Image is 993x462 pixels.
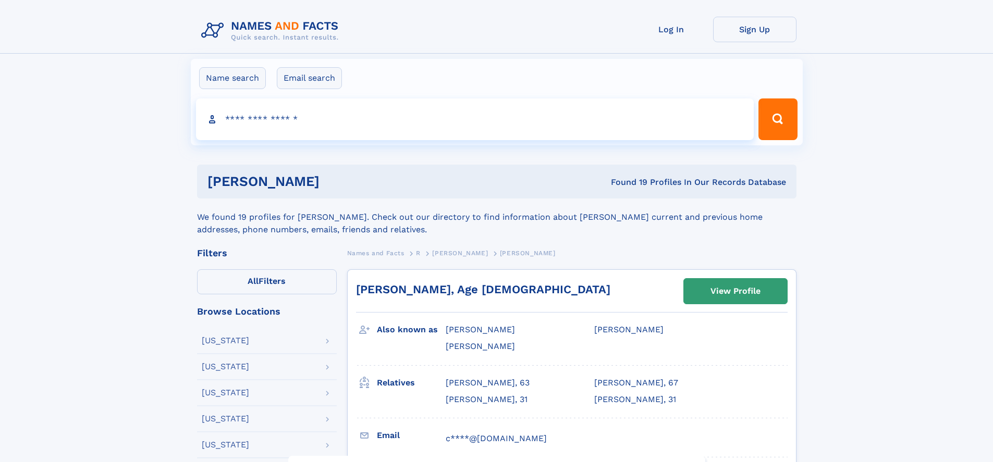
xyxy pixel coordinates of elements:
[202,441,249,449] div: [US_STATE]
[446,324,515,334] span: [PERSON_NAME]
[416,246,421,259] a: R
[207,175,465,188] h1: [PERSON_NAME]
[630,17,713,42] a: Log In
[594,394,676,405] a: [PERSON_NAME], 31
[202,415,249,423] div: [US_STATE]
[199,67,266,89] label: Name search
[197,248,337,258] div: Filters
[356,283,610,296] a: [PERSON_NAME], Age [DEMOGRAPHIC_DATA]
[202,336,249,345] div: [US_STATE]
[197,17,347,45] img: Logo Names and Facts
[377,321,446,339] h3: Also known as
[277,67,342,89] label: Email search
[377,427,446,444] h3: Email
[248,276,259,286] span: All
[684,279,787,304] a: View Profile
[594,324,664,334] span: [PERSON_NAME]
[594,377,678,389] a: [PERSON_NAME], 67
[500,249,556,257] span: [PERSON_NAME]
[197,198,796,236] div: We found 19 profiles for [PERSON_NAME]. Check out our directory to find information about [PERSON...
[432,249,488,257] span: [PERSON_NAME]
[465,177,786,188] div: Found 19 Profiles In Our Records Database
[758,98,797,140] button: Search Button
[202,389,249,397] div: [US_STATE]
[432,246,488,259] a: [PERSON_NAME]
[713,17,796,42] a: Sign Up
[710,279,761,303] div: View Profile
[347,246,404,259] a: Names and Facts
[377,374,446,392] h3: Relatives
[197,307,337,316] div: Browse Locations
[446,341,515,351] span: [PERSON_NAME]
[197,269,337,294] label: Filters
[416,249,421,257] span: R
[446,377,530,389] a: [PERSON_NAME], 63
[202,363,249,371] div: [US_STATE]
[446,394,528,405] a: [PERSON_NAME], 31
[196,98,754,140] input: search input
